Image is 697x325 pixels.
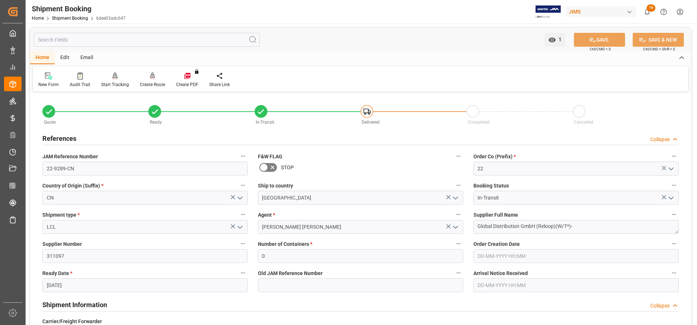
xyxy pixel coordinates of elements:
span: Order Creation Date [473,240,520,248]
button: open menu [449,192,460,204]
span: JAM Reference Number [42,153,98,160]
button: SAVE & NEW [633,33,684,47]
button: JIMS [566,5,639,19]
span: Delivered [362,120,380,125]
input: Type to search/select [42,191,248,205]
button: Arrival Notice Received [669,268,679,278]
span: STOP [281,164,294,171]
button: Order Co (Prefix) * [669,151,679,161]
div: Audit Trail [70,81,90,88]
button: open menu [234,192,245,204]
span: 1 [556,36,561,42]
button: F&W FLAG [454,151,463,161]
div: Create Route [140,81,165,88]
span: In-Transit [256,120,274,125]
div: Collapse [650,136,670,143]
span: Ready Date [42,270,72,277]
div: Collapse [650,302,670,310]
span: F&W FLAG [258,153,282,160]
span: Quote [44,120,56,125]
span: Ready [150,120,162,125]
button: open menu [234,221,245,233]
div: Shipment Booking [32,3,126,14]
button: Old JAM Reference Number [454,268,463,278]
div: Share Link [209,81,230,88]
img: Exertis%20JAM%20-%20Email%20Logo.jpg_1722504956.jpg [536,5,561,18]
button: Booking Status [669,181,679,190]
span: Country of Origin (Suffix) [42,182,103,190]
a: Home [32,16,44,21]
input: DD-MM-YYYY HH:MM [473,278,679,292]
h2: References [42,134,76,143]
div: JIMS [566,7,636,17]
div: New Form [38,81,59,88]
button: Order Creation Date [669,239,679,248]
input: DD-MM-YYYY [42,278,248,292]
span: Ctrl/CMD + S [590,46,611,52]
span: Booking Status [473,182,509,190]
span: Ship to country [258,182,293,190]
a: Shipment Booking [52,16,88,21]
span: Cancelled [574,120,593,125]
button: Number of Containers * [454,239,463,248]
span: Ctrl/CMD + Shift + S [643,46,675,52]
button: Help Center [655,4,672,20]
button: open menu [449,221,460,233]
input: Search Fields [34,33,260,47]
span: Supplier Full Name [473,211,518,219]
button: open menu [665,163,676,174]
button: Ready Date * [238,268,248,278]
textarea: Global Distribution GmbH (Reloop)(W/T*)- [473,220,679,234]
input: DD-MM-YYYY HH:MM [473,249,679,263]
div: Email [75,52,99,64]
button: Supplier Full Name [669,210,679,219]
button: JAM Reference Number [238,151,248,161]
span: Order Co (Prefix) [473,153,516,160]
button: Shipment type * [238,210,248,219]
span: Supplier Number [42,240,82,248]
span: Completed [468,120,490,125]
button: show 18 new notifications [639,4,655,20]
h2: Shipment Information [42,300,107,310]
button: Ship to country [454,181,463,190]
div: Start Tracking [101,81,129,88]
span: Agent [258,211,275,219]
button: Agent * [454,210,463,219]
span: 18 [647,4,655,12]
span: Shipment type [42,211,80,219]
button: Supplier Number [238,239,248,248]
div: Edit [55,52,75,64]
span: Old JAM Reference Number [258,270,323,277]
span: Arrival Notice Received [473,270,528,277]
button: Country of Origin (Suffix) * [238,181,248,190]
button: open menu [545,33,565,47]
span: Number of Containers [258,240,312,248]
button: SAVE [574,33,625,47]
div: Home [30,52,55,64]
button: open menu [665,192,676,204]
